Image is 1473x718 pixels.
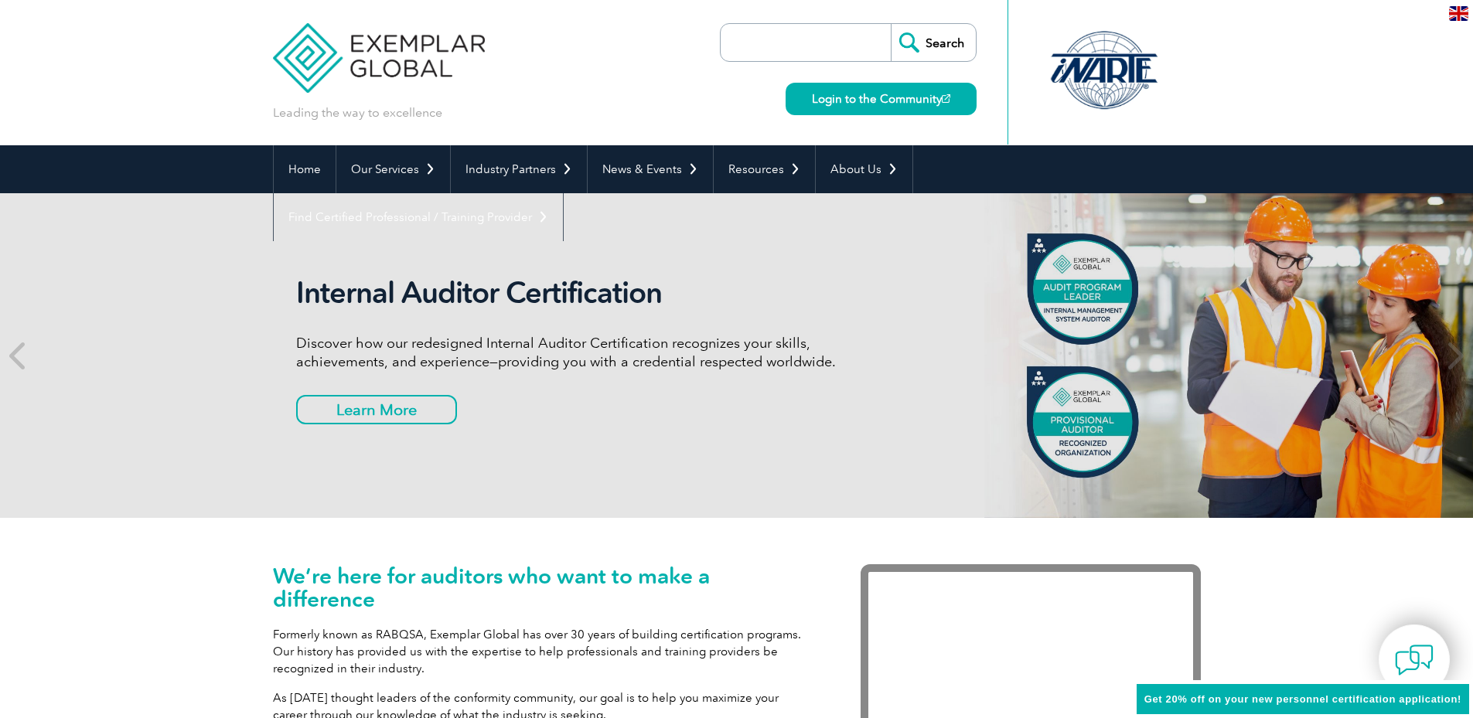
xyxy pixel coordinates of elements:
[1144,693,1461,705] span: Get 20% off on your new personnel certification application!
[274,193,563,241] a: Find Certified Professional / Training Provider
[891,24,976,61] input: Search
[1395,641,1434,679] img: contact-chat.png
[273,104,442,121] p: Leading the way to excellence
[296,275,876,311] h2: Internal Auditor Certification
[451,145,587,193] a: Industry Partners
[296,334,876,371] p: Discover how our redesigned Internal Auditor Certification recognizes your skills, achievements, ...
[296,395,457,424] a: Learn More
[273,564,814,611] h1: We’re here for auditors who want to make a difference
[786,83,977,115] a: Login to the Community
[588,145,713,193] a: News & Events
[274,145,336,193] a: Home
[816,145,912,193] a: About Us
[942,94,950,103] img: open_square.png
[1449,6,1468,21] img: en
[336,145,450,193] a: Our Services
[714,145,815,193] a: Resources
[273,626,814,677] p: Formerly known as RABQSA, Exemplar Global has over 30 years of building certification programs. O...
